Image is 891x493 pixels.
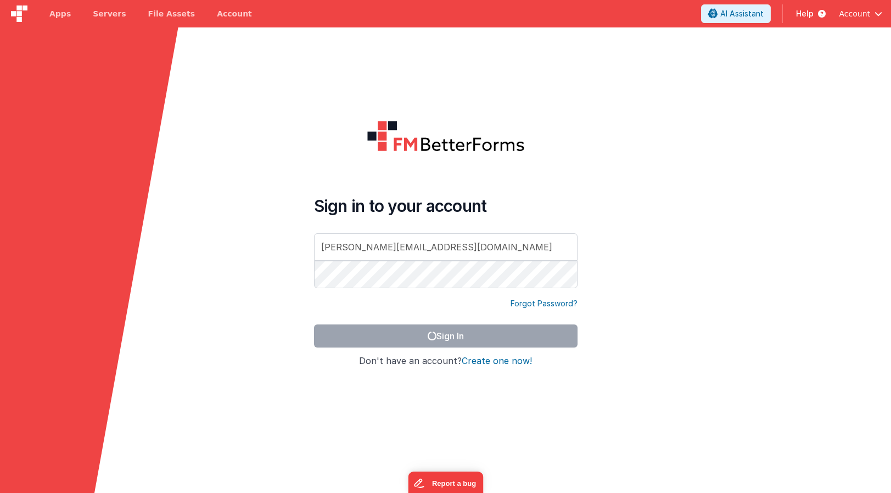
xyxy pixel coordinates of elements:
[49,8,71,19] span: Apps
[720,8,764,19] span: AI Assistant
[314,324,578,348] button: Sign In
[314,356,578,366] h4: Don't have an account?
[148,8,195,19] span: File Assets
[796,8,814,19] span: Help
[314,233,578,261] input: Email Address
[839,8,870,19] span: Account
[511,298,578,309] a: Forgot Password?
[462,356,532,366] button: Create one now!
[93,8,126,19] span: Servers
[839,8,882,19] button: Account
[314,196,578,216] h4: Sign in to your account
[701,4,771,23] button: AI Assistant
